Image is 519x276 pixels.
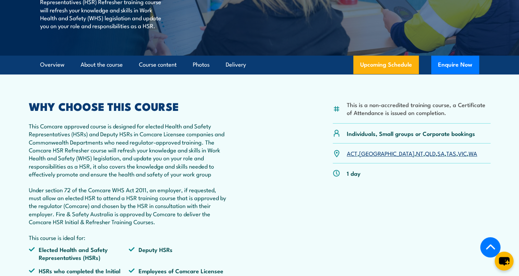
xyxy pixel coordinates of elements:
[81,56,123,74] a: About the course
[139,56,177,74] a: Course content
[40,56,64,74] a: Overview
[226,56,246,74] a: Delivery
[416,149,423,157] a: NT
[347,169,361,177] p: 1 day
[359,149,414,157] a: [GEOGRAPHIC_DATA]
[347,101,491,117] li: This is a non-accredited training course, a Certificate of Attendance is issued on completion.
[425,149,436,157] a: QLD
[446,149,456,157] a: TAS
[129,245,229,262] li: Deputy HSRs
[347,149,357,157] a: ACT
[353,56,419,74] a: Upcoming Schedule
[347,129,475,137] p: Individuals, Small groups or Corporate bookings
[29,101,229,111] h2: WHY CHOOSE THIS COURSE
[469,149,477,157] a: WA
[29,245,129,262] li: Elected Health and Safety Representatives (HSRs)
[437,149,445,157] a: SA
[431,56,479,74] button: Enquire Now
[347,149,477,157] p: , , , , , , ,
[193,56,210,74] a: Photos
[458,149,467,157] a: VIC
[495,252,514,271] button: chat-button
[29,186,229,226] p: Under section 72 of the Comcare WHS Act 2011, an employer, if requested, must allow an elected HS...
[29,122,229,178] p: This Comcare approved course is designed for elected Health and Safety Representatives (HSRs) and...
[29,233,229,241] p: This course is ideal for:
